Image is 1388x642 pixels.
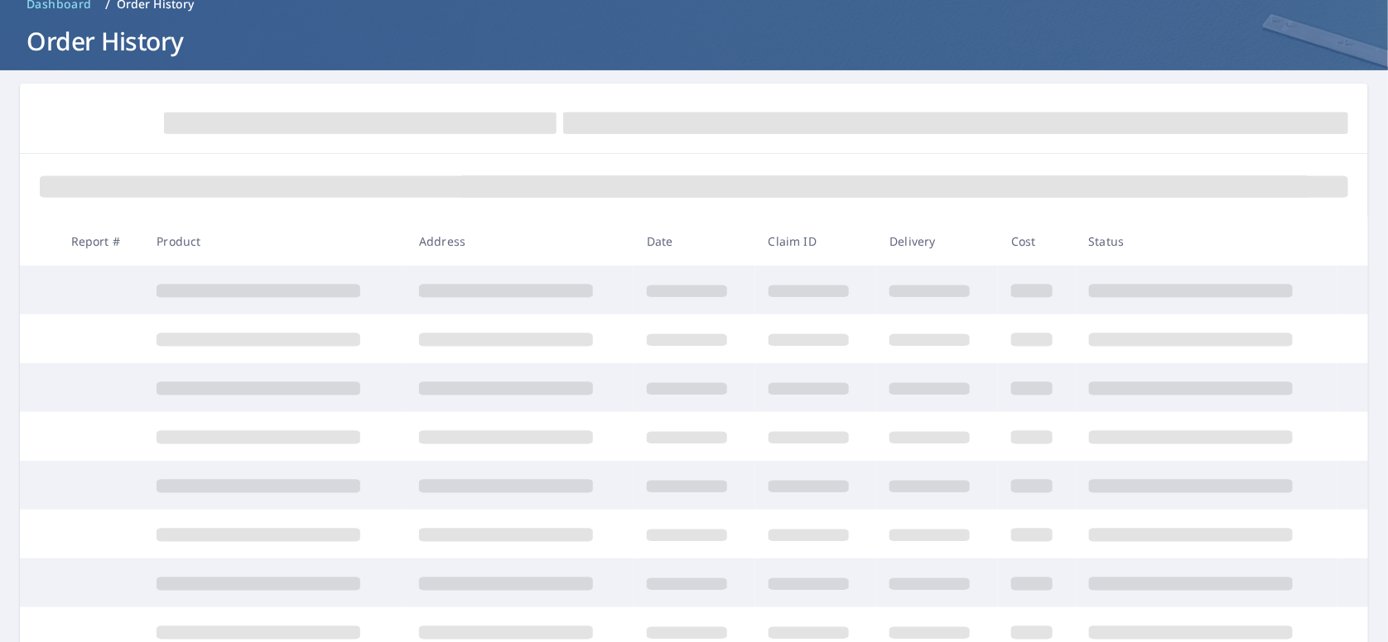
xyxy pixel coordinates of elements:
th: Status [1076,217,1338,266]
th: Product [143,217,406,266]
th: Cost [998,217,1075,266]
th: Address [406,217,634,266]
th: Claim ID [755,217,877,266]
th: Report # [58,217,144,266]
th: Date [634,217,755,266]
th: Delivery [876,217,998,266]
h1: Order History [20,24,1368,58]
